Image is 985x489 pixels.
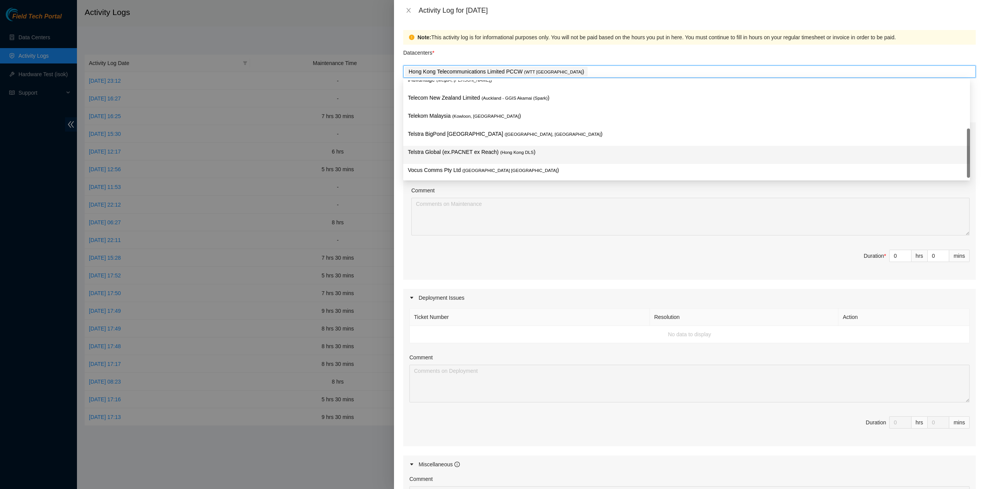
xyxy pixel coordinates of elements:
[409,35,414,40] span: exclamation-circle
[408,166,965,175] p: Vocus Comms Pty Ltd )
[949,416,970,429] div: mins
[650,309,838,326] th: Resolution
[409,462,414,467] span: caret-right
[409,475,433,483] label: Comment
[410,309,650,326] th: Ticket Number
[481,96,548,100] span: ( Auckland - GGIS Akamai (Spark)
[866,418,886,427] div: Duration
[524,70,582,74] span: ( WTT [GEOGRAPHIC_DATA]
[408,130,965,139] p: Telstra BigPond [GEOGRAPHIC_DATA] )
[409,67,584,76] p: Hong Kong Telecommunications Limited PCCW )
[409,295,414,300] span: caret-right
[406,7,412,13] span: close
[403,289,976,307] div: Deployment Issues
[408,148,965,157] p: Telstra Global (ex.PACNET ex Reach) )
[409,365,970,402] textarea: Comment
[462,168,557,173] span: ( [GEOGRAPHIC_DATA] [GEOGRAPHIC_DATA]
[864,252,886,260] div: Duration
[912,416,928,429] div: hrs
[417,33,431,42] strong: Note:
[403,456,976,473] div: Miscellaneous info-circle
[419,460,460,469] div: Miscellaneous
[403,7,414,14] button: Close
[410,326,970,343] td: No data to display
[912,250,928,262] div: hrs
[403,45,434,57] p: Datacenters
[452,114,519,118] span: ( Kowloon, [GEOGRAPHIC_DATA]
[500,150,534,155] span: ( Hong Kong DLS
[411,198,970,235] textarea: Comment
[408,93,965,102] p: Telecom New Zealand Limited )
[949,250,970,262] div: mins
[417,33,970,42] div: This activity log is for informational purposes only. You will not be paid based on the hours you...
[408,112,965,120] p: Telekom Malaysia )
[838,309,970,326] th: Action
[411,186,435,195] label: Comment
[454,462,460,467] span: info-circle
[409,353,433,362] label: Comment
[505,132,601,137] span: ( [GEOGRAPHIC_DATA], [GEOGRAPHIC_DATA]
[419,6,976,15] div: Activity Log for [DATE]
